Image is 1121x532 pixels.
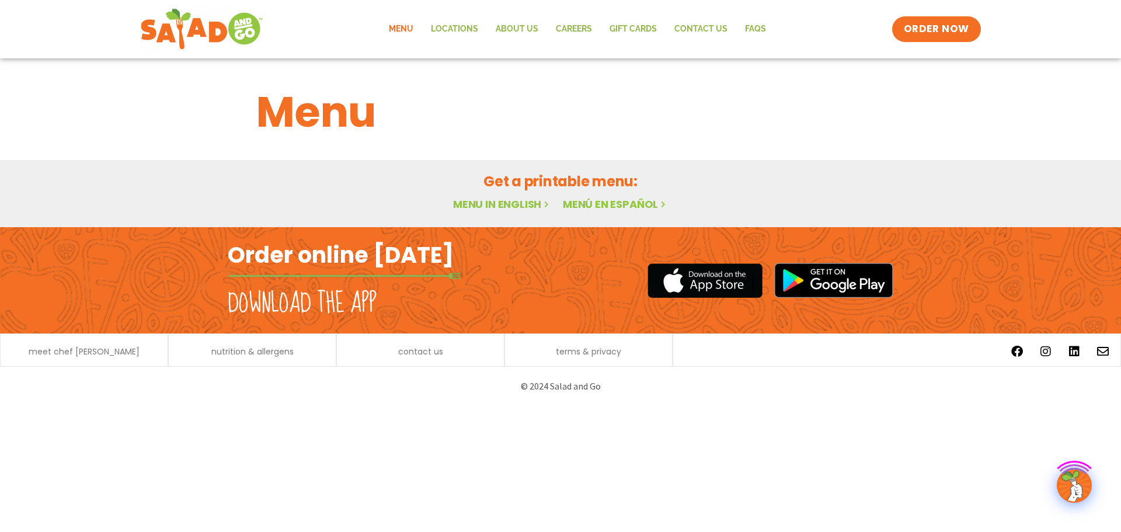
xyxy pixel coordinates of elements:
a: FAQs [736,16,775,43]
h2: Order online [DATE] [228,241,454,269]
a: ORDER NOW [892,16,981,42]
img: new-SAG-logo-768×292 [140,6,263,53]
a: nutrition & allergens [211,347,294,356]
a: Careers [547,16,601,43]
a: meet chef [PERSON_NAME] [29,347,140,356]
nav: Menu [380,16,775,43]
a: Contact Us [666,16,736,43]
img: google_play [774,263,893,298]
a: GIFT CARDS [601,16,666,43]
p: © 2024 Salad and Go [234,378,887,394]
img: appstore [647,262,763,300]
a: terms & privacy [556,347,621,356]
a: Menu in English [453,197,551,211]
h2: Download the app [228,287,377,320]
img: fork [228,273,461,279]
span: ORDER NOW [904,22,969,36]
a: Locations [422,16,487,43]
a: Menú en español [563,197,668,211]
h1: Menu [256,81,865,144]
h2: Get a printable menu: [256,171,865,192]
a: contact us [398,347,443,356]
a: About Us [487,16,547,43]
a: Menu [380,16,422,43]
